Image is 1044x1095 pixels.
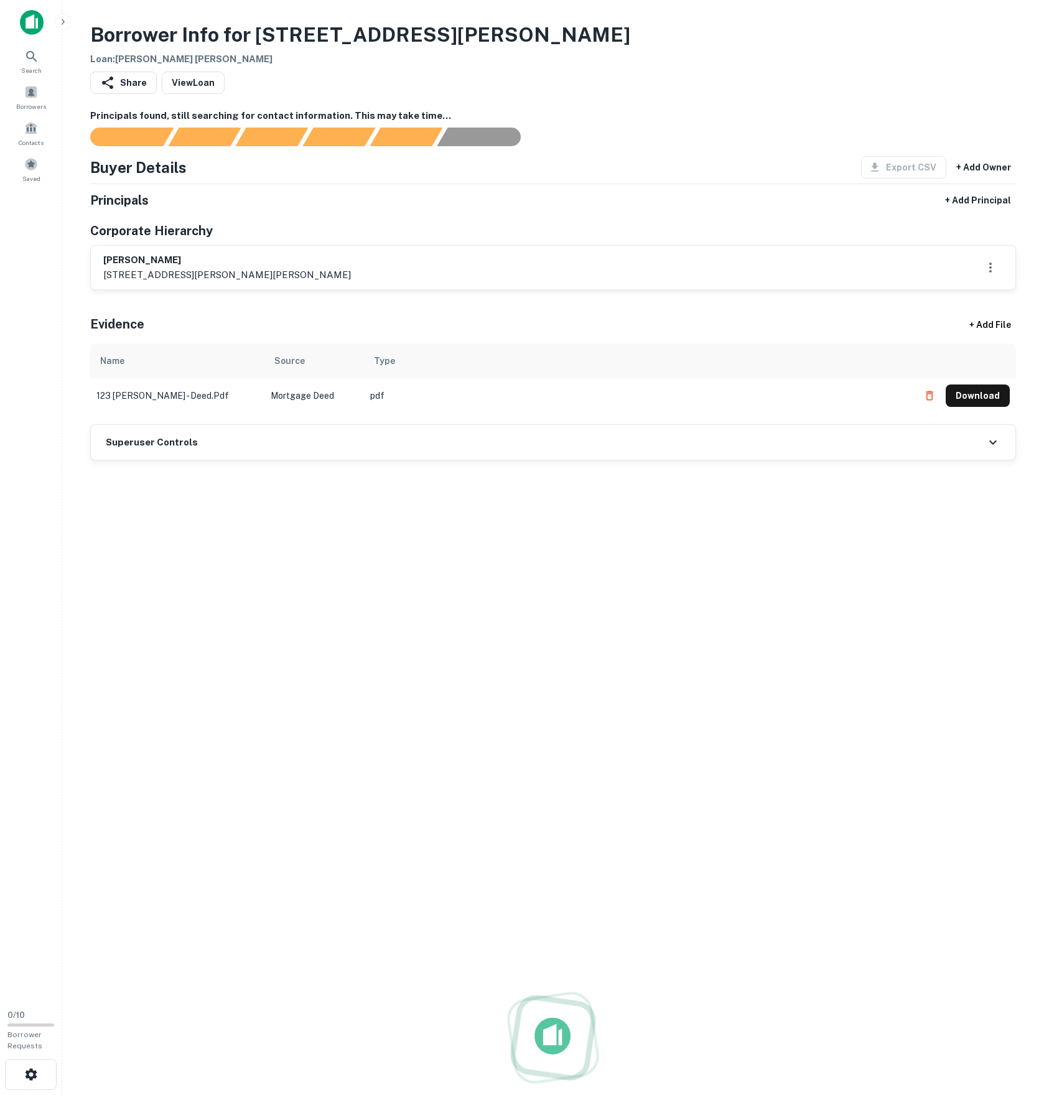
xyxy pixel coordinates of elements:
div: Sending borrower request to AI... [75,128,169,146]
div: Type [374,353,395,368]
h5: Corporate Hierarchy [90,221,213,240]
span: Saved [22,174,40,184]
h3: Borrower Info for [STREET_ADDRESS][PERSON_NAME] [90,20,630,50]
span: Borrowers [16,101,46,111]
h6: Principals found, still searching for contact information. This may take time... [90,109,1016,123]
button: + Add Principal [940,189,1016,212]
a: ViewLoan [162,72,225,94]
td: 123 [PERSON_NAME] - deed.pdf [90,378,264,413]
span: Contacts [19,137,44,147]
div: Principals found, still searching for contact information. This may take time... [370,128,442,146]
button: Download [946,384,1010,407]
td: pdf [364,378,912,413]
div: Source [274,353,305,368]
div: Your request is received and processing... [168,128,241,146]
a: Saved [4,152,58,186]
h6: Superuser Controls [106,436,198,450]
h5: Principals [90,191,149,210]
td: Mortgage Deed [264,378,364,413]
a: Borrowers [4,80,58,114]
div: Name [100,353,124,368]
span: Search [21,65,42,75]
button: Delete file [918,386,941,406]
h6: [PERSON_NAME] [103,253,351,268]
div: scrollable content [90,343,1016,424]
iframe: Chat Widget [982,995,1044,1055]
h5: Evidence [90,315,144,333]
th: Name [90,343,264,378]
button: Share [90,72,157,94]
div: AI fulfillment process complete. [437,128,536,146]
a: Search [4,44,58,78]
a: Contacts [4,116,58,150]
th: Source [264,343,364,378]
span: Borrower Requests [7,1030,42,1050]
img: capitalize-icon.png [20,10,44,35]
p: [STREET_ADDRESS][PERSON_NAME][PERSON_NAME] [103,268,351,282]
span: 0 / 10 [7,1010,25,1020]
div: + Add File [946,314,1033,336]
th: Type [364,343,912,378]
button: + Add Owner [951,156,1016,179]
div: Principals found, AI now looking for contact information... [302,128,375,146]
h6: Loan : [PERSON_NAME] [PERSON_NAME] [90,52,630,67]
div: Documents found, AI parsing details... [235,128,308,146]
h4: Buyer Details [90,156,187,179]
